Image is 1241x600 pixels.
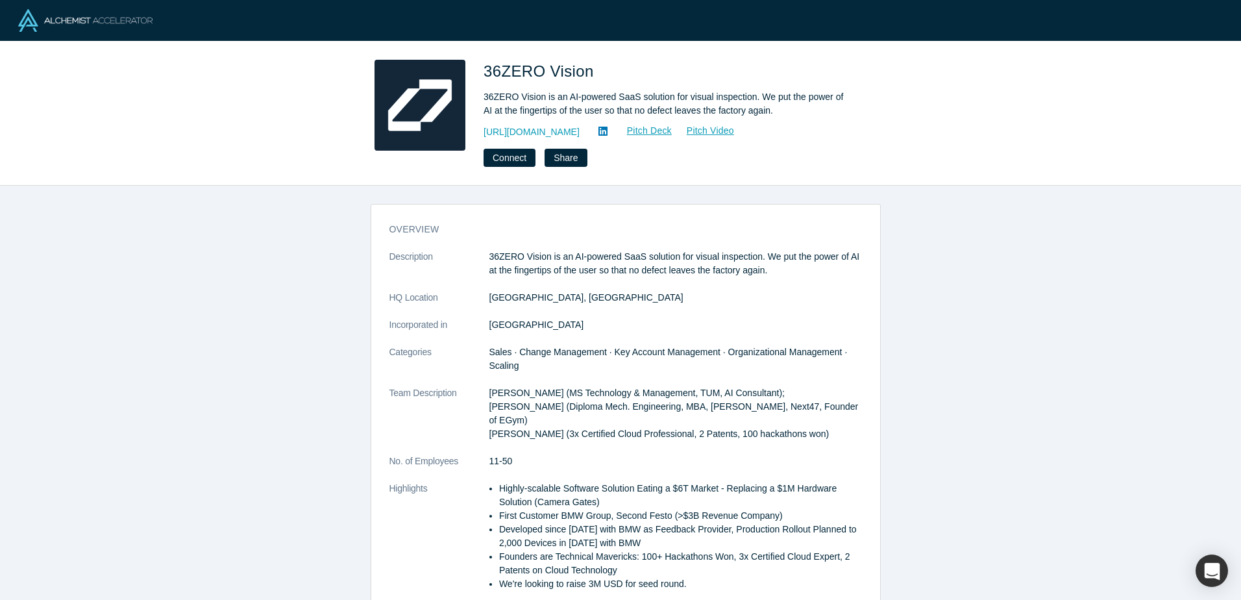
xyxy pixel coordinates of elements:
li: Founders are Technical Mavericks: 100+ Hackathons Won, 3x Certified Cloud Expert, 2 Patents on Cl... [499,550,862,577]
p: 36ZERO Vision is an AI-powered SaaS solution for visual inspection. We put the power of AI at the... [489,250,862,277]
img: Alchemist Logo [18,9,153,32]
img: 36ZERO Vision's Logo [375,60,465,151]
a: [URL][DOMAIN_NAME] [484,125,580,139]
span: Sales · Change Management · Key Account Management · Organizational Management · Scaling [489,347,848,371]
dd: [GEOGRAPHIC_DATA] [489,318,862,332]
p: [PERSON_NAME] (MS Technology & Management, TUM, AI Consultant); [PERSON_NAME] (Diploma Mech. Engi... [489,386,862,441]
dt: Categories [389,345,489,386]
li: Highly-scalable Software Solution Eating a $6T Market - Replacing a $1M Hardware Solution (Camera... [499,482,862,509]
button: Connect [484,149,535,167]
dt: Team Description [389,386,489,455]
dt: Description [389,250,489,291]
span: 36ZERO Vision [484,62,598,80]
dd: 11-50 [489,455,862,468]
a: Pitch Deck [613,123,672,138]
button: Share [545,149,587,167]
li: Developed since [DATE] with BMW as Feedback Provider, Production Rollout Planned to 2,000 Devices... [499,523,862,550]
dt: Incorporated in [389,318,489,345]
li: We're looking to raise 3M USD for seed round. [499,577,862,591]
dt: HQ Location [389,291,489,318]
dt: No. of Employees [389,455,489,482]
dd: [GEOGRAPHIC_DATA], [GEOGRAPHIC_DATA] [489,291,862,305]
li: First Customer BMW Group, Second Festo (>$3B Revenue Company) [499,509,862,523]
a: Pitch Video [672,123,735,138]
div: 36ZERO Vision is an AI-powered SaaS solution for visual inspection. We put the power of AI at the... [484,90,847,118]
h3: overview [389,223,844,236]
